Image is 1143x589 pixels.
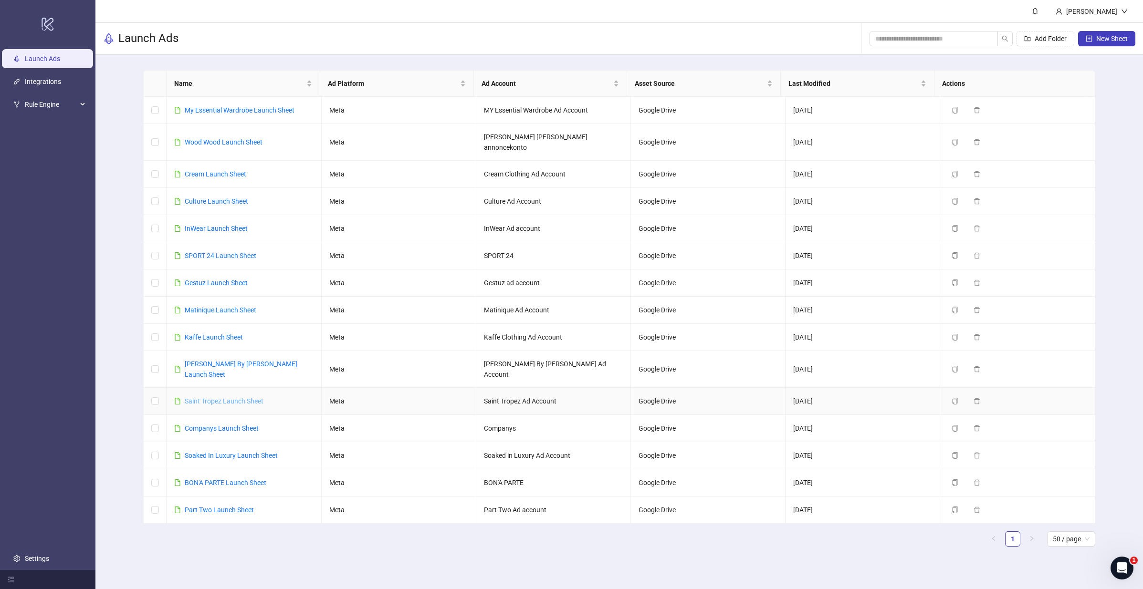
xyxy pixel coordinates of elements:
a: Culture Launch Sheet [185,197,248,205]
span: copy [952,171,958,177]
span: copy [952,307,958,313]
li: 1 [1005,531,1020,547]
span: file [174,452,181,459]
a: Cream Launch Sheet [185,170,246,178]
span: delete [974,198,980,205]
span: file [174,398,181,404]
a: Kaffe Launch Sheet [185,333,243,341]
td: SPORT 24 [476,242,631,269]
a: SPORT 24 Launch Sheet [185,252,256,259]
td: Google Drive [631,496,786,524]
span: file [174,366,181,372]
span: Last Modified [788,78,919,89]
span: delete [974,107,980,114]
td: MY Essential Wardrobe Ad Account [476,97,631,124]
span: menu-fold [8,576,14,583]
td: Google Drive [631,161,786,188]
a: Launch Ads [25,55,60,62]
td: [PERSON_NAME] By [PERSON_NAME] Ad Account [476,351,631,388]
td: [DATE] [786,388,940,415]
li: Next Page [1024,531,1039,547]
th: Ad Account [474,71,628,97]
span: delete [974,307,980,313]
span: Asset Source [635,78,765,89]
span: copy [952,198,958,205]
td: Google Drive [631,415,786,442]
td: Google Drive [631,215,786,242]
td: Meta [322,124,476,161]
div: Page Size [1047,531,1095,547]
td: Saint Tropez Ad Account [476,388,631,415]
td: Part Two Ad account [476,496,631,524]
span: 50 / page [1053,532,1090,546]
span: search [1002,35,1008,42]
td: Kaffe Clothing Ad Account [476,324,631,351]
td: [DATE] [786,351,940,388]
td: BON'A PARTE [476,469,631,496]
button: right [1024,531,1039,547]
td: [PERSON_NAME] [PERSON_NAME] annoncekonto [476,124,631,161]
td: Meta [322,469,476,496]
td: Google Drive [631,297,786,324]
span: copy [952,279,958,286]
td: Meta [322,351,476,388]
span: right [1029,536,1035,541]
td: Google Drive [631,324,786,351]
span: file [174,506,181,513]
a: 1 [1006,532,1020,546]
span: file [174,307,181,313]
span: user [1056,8,1062,15]
span: down [1121,8,1128,15]
span: delete [974,139,980,145]
a: Saint Tropez Launch Sheet [185,397,263,405]
td: Meta [322,388,476,415]
span: left [991,536,996,541]
td: Google Drive [631,124,786,161]
span: file [174,425,181,432]
span: Ad Platform [328,78,458,89]
td: Soaked in Luxury Ad Account [476,442,631,469]
span: Rule Engine [25,95,77,114]
span: file [174,225,181,232]
td: [DATE] [786,124,940,161]
span: delete [974,366,980,372]
td: Google Drive [631,351,786,388]
th: Actions [934,71,1088,97]
td: [DATE] [786,469,940,496]
td: Google Drive [631,442,786,469]
a: InWear Launch Sheet [185,225,248,232]
span: copy [952,334,958,341]
td: Google Drive [631,269,786,297]
a: Matinique Launch Sheet [185,306,256,314]
td: [DATE] [786,415,940,442]
td: Meta [322,215,476,242]
span: copy [952,252,958,259]
span: folder-add [1024,35,1031,42]
span: copy [952,479,958,486]
span: file [174,334,181,341]
button: left [986,531,1001,547]
span: delete [974,479,980,486]
h3: Launch Ads [118,31,178,46]
span: delete [974,398,980,404]
div: [PERSON_NAME] [1062,6,1121,17]
td: [DATE] [786,161,940,188]
a: Settings [25,555,49,562]
span: bell [1032,8,1038,14]
th: Ad Platform [320,71,474,97]
iframe: Intercom live chat [1111,557,1133,579]
span: delete [974,279,980,286]
th: Name [167,71,320,97]
td: Meta [322,188,476,215]
span: delete [974,225,980,232]
span: file [174,198,181,205]
span: delete [974,425,980,432]
td: [DATE] [786,242,940,269]
td: Cream Clothing Ad Account [476,161,631,188]
td: Google Drive [631,97,786,124]
td: Google Drive [631,242,786,269]
td: [DATE] [786,188,940,215]
span: file [174,107,181,114]
td: Meta [322,442,476,469]
a: Gestuz Launch Sheet [185,279,248,287]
